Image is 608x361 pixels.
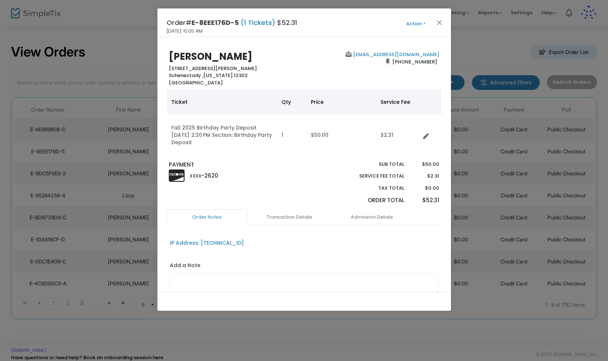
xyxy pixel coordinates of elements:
a: Admission Details [332,209,412,225]
div: IP Address: [TECHNICAL_ID] [170,239,244,247]
span: E-8EEE176D-5 [192,18,239,27]
button: Close [434,18,444,27]
b: [PERSON_NAME] [169,50,252,63]
p: PAYMENT [169,161,301,169]
span: -2620 [201,172,218,179]
a: [EMAIL_ADDRESS][DOMAIN_NAME] [352,51,439,58]
label: Add a Note [170,262,200,271]
div: Data table [167,89,441,156]
b: [STREET_ADDRESS][PERSON_NAME] [US_STATE] 12302 [GEOGRAPHIC_DATA] [169,65,257,86]
td: 1 [277,115,306,156]
td: Fall 2025 Birthday Party Deposit [DATE] 2:30 PM Section: Birthday Party Deposit [167,115,277,156]
span: (1 Tickets) [239,18,277,27]
td: $2.31 [376,115,420,156]
p: $0.00 [412,185,439,192]
span: [PHONE_NUMBER] [390,56,439,68]
a: Transaction Details [249,209,330,225]
p: $50.00 [412,161,439,168]
th: Ticket [167,89,277,115]
button: Action [394,20,438,28]
th: Service Fee [376,89,420,115]
p: $52.31 [412,196,439,205]
p: Service Fee Total [342,172,405,180]
span: Schenectady , [169,72,203,79]
td: $50.00 [306,115,376,156]
span: [DATE] 10:05 AM [167,28,203,35]
a: Order Notes [167,209,247,225]
p: Order Total [342,196,405,205]
h4: Order# $52.31 [167,18,297,28]
th: Qty [277,89,306,115]
th: Price [306,89,376,115]
span: XXXX [190,173,201,179]
p: Sub total [342,161,405,168]
p: $2.31 [412,172,439,180]
p: Tax Total [342,185,405,192]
